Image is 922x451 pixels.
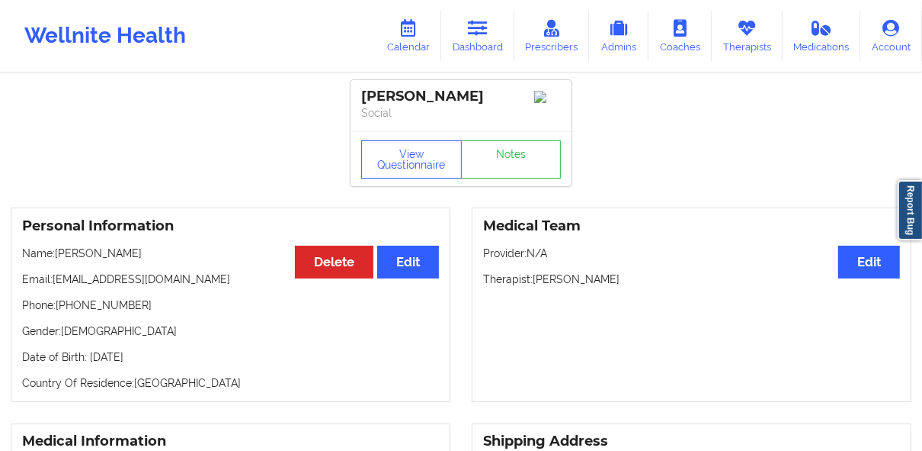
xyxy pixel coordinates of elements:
p: Country Of Residence: [GEOGRAPHIC_DATA] [22,375,439,391]
a: Therapists [712,11,783,61]
p: Social [361,105,561,121]
img: Image%2Fplaceholer-image.png [534,91,561,103]
p: Therapist: [PERSON_NAME] [483,272,900,287]
h3: Shipping Address [483,433,900,450]
h3: Medical Team [483,217,900,235]
a: Notes [461,140,562,179]
p: Phone: [PHONE_NUMBER] [22,298,439,313]
p: Gender: [DEMOGRAPHIC_DATA] [22,324,439,339]
p: Date of Birth: [DATE] [22,350,439,365]
a: Admins [589,11,648,61]
p: Provider: N/A [483,246,900,261]
a: Report Bug [898,180,922,240]
h3: Personal Information [22,217,439,235]
button: Edit [377,246,439,279]
div: [PERSON_NAME] [361,88,561,105]
h3: Medical Information [22,433,439,450]
a: Account [860,11,922,61]
button: Edit [838,246,900,279]
a: Medications [783,11,861,61]
a: Prescribers [514,11,590,61]
button: Delete [295,246,373,279]
a: Coaches [648,11,712,61]
button: View Questionnaire [361,140,462,179]
p: Name: [PERSON_NAME] [22,246,439,261]
a: Calendar [376,11,441,61]
p: Email: [EMAIL_ADDRESS][DOMAIN_NAME] [22,272,439,287]
a: Dashboard [441,11,514,61]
